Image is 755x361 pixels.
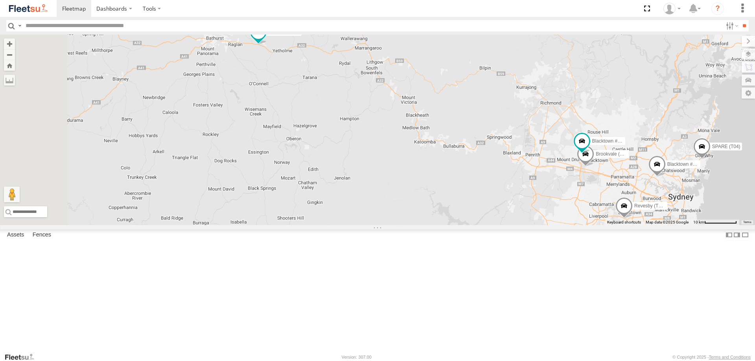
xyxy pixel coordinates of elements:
[691,220,739,225] button: Map Scale: 10 km per 79 pixels
[733,229,741,241] label: Dock Summary Table to the Right
[4,60,15,71] button: Zoom Home
[693,220,704,224] span: 10 km
[342,355,372,359] div: Version: 307.00
[269,29,335,35] span: Rural (T08 - [PERSON_NAME])
[711,2,724,15] i: ?
[646,220,689,224] span: Map data ©2025 Google
[672,355,751,359] div: © Copyright 2025 -
[743,221,751,224] a: Terms (opens in new tab)
[4,75,15,86] label: Measure
[4,49,15,60] button: Zoom out
[596,151,672,157] span: Brookvale (T10 - [PERSON_NAME])
[741,229,749,241] label: Hide Summary Table
[709,355,751,359] a: Terms and Conditions
[4,353,41,361] a: Visit our Website
[723,20,740,31] label: Search Filter Options
[725,229,733,241] label: Dock Summary Table to the Left
[3,229,28,240] label: Assets
[661,3,683,15] div: Ken Manners
[8,3,49,14] img: fleetsu-logo-horizontal.svg
[4,38,15,49] button: Zoom in
[4,187,20,202] button: Drag Pegman onto the map to open Street View
[634,203,708,209] span: Revesby (T07 - [PERSON_NAME])
[607,220,641,225] button: Keyboard shortcuts
[17,20,23,31] label: Search Query
[742,88,755,99] label: Map Settings
[592,138,676,144] span: Blacktown #1 (T09 - [PERSON_NAME])
[712,144,740,149] span: SPARE (T04)
[667,161,751,167] span: Blacktown #2 (T05 - [PERSON_NAME])
[29,229,55,240] label: Fences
